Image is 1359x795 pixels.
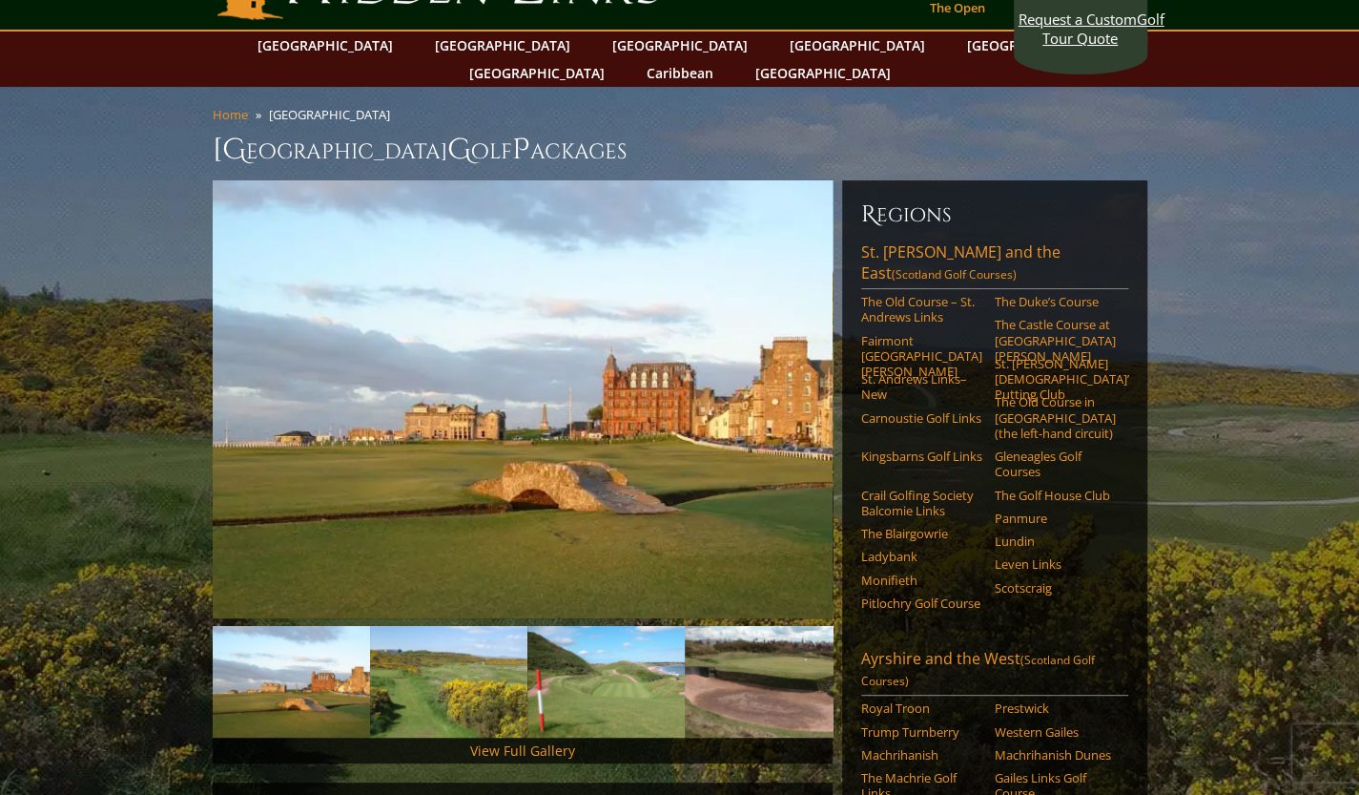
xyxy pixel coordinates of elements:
a: Crail Golfing Society Balcomie Links [861,488,982,519]
li: [GEOGRAPHIC_DATA] [269,106,398,123]
a: Machrihanish [861,747,982,763]
a: [GEOGRAPHIC_DATA] [957,31,1112,59]
a: St. [PERSON_NAME] [DEMOGRAPHIC_DATA]’ Putting Club [995,356,1116,403]
a: The Old Course – St. Andrews Links [861,294,982,325]
a: St. [PERSON_NAME] and the East(Scotland Golf Courses) [861,241,1128,289]
a: [GEOGRAPHIC_DATA] [780,31,935,59]
a: [GEOGRAPHIC_DATA] [603,31,757,59]
a: Scotscraig [995,580,1116,596]
a: Trump Turnberry [861,724,982,740]
a: [GEOGRAPHIC_DATA] [248,31,402,59]
a: View Full Gallery [470,742,575,760]
a: Home [213,106,248,123]
span: (Scotland Golf Courses) [861,652,1095,689]
a: Monifieth [861,573,982,588]
a: Panmure [995,511,1116,526]
a: Prestwick [995,701,1116,716]
a: St. Andrews Links–New [861,371,982,403]
a: Carnoustie Golf Links [861,410,982,426]
span: Request a Custom [1019,10,1137,29]
a: [GEOGRAPHIC_DATA] [460,59,614,87]
span: P [512,131,530,169]
span: G [447,131,471,169]
a: [GEOGRAPHIC_DATA] [746,59,900,87]
span: (Scotland Golf Courses) [892,266,1017,282]
h1: [GEOGRAPHIC_DATA] olf ackages [213,131,1147,169]
a: Kingsbarns Golf Links [861,449,982,464]
a: Caribbean [637,59,723,87]
a: Lundin [995,533,1116,549]
a: Leven Links [995,556,1116,572]
a: The Golf House Club [995,488,1116,503]
h6: Regions [861,199,1128,230]
a: Gleneagles Golf Courses [995,449,1116,480]
a: Ayrshire and the West(Scotland Golf Courses) [861,648,1128,696]
a: [GEOGRAPHIC_DATA] [425,31,580,59]
a: The Castle Course at [GEOGRAPHIC_DATA][PERSON_NAME] [995,317,1116,364]
a: Royal Troon [861,701,982,716]
a: The Duke’s Course [995,294,1116,309]
a: Machrihanish Dunes [995,747,1116,763]
a: The Blairgowrie [861,526,982,541]
a: Fairmont [GEOGRAPHIC_DATA][PERSON_NAME] [861,333,982,380]
a: Western Gailes [995,724,1116,740]
a: Ladybank [861,549,982,564]
a: The Old Course in [GEOGRAPHIC_DATA] (the left-hand circuit) [995,394,1116,441]
a: Pitlochry Golf Course [861,596,982,611]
